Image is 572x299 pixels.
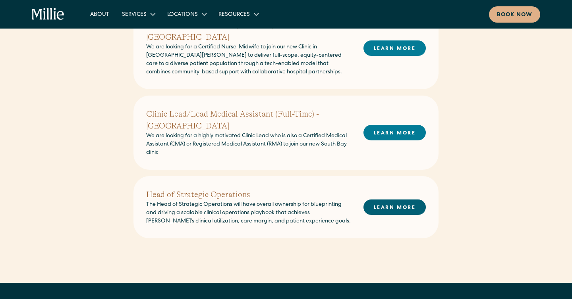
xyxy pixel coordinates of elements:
[167,11,198,19] div: Locations
[146,189,351,201] h2: Head of Strategic Operations
[32,8,65,21] a: home
[122,11,147,19] div: Services
[146,19,351,43] h2: Certified Nurse-Midwife (Full-Time) - [GEOGRAPHIC_DATA]
[146,43,351,77] p: We are looking for a Certified Nurse-Midwife to join our new Clinic in [GEOGRAPHIC_DATA][PERSON_N...
[116,8,161,21] div: Services
[146,108,351,132] h2: Clinic Lead/Lead Medical Assistant (Full-Time) - [GEOGRAPHIC_DATA]
[84,8,116,21] a: About
[363,125,426,140] a: LEARN MORE
[212,8,264,21] div: Resources
[218,11,250,19] div: Resources
[497,11,532,19] div: Book now
[161,8,212,21] div: Locations
[489,6,540,23] a: Book now
[146,132,351,157] p: We are looking for a highly motivated Clinic Lead who is also a Certified Medical Assistant (CMA)...
[146,201,351,226] p: The Head of Strategic Operations will have overall ownership for blueprinting and driving a scala...
[363,199,426,215] a: LEARN MORE
[363,40,426,56] a: LEARN MORE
